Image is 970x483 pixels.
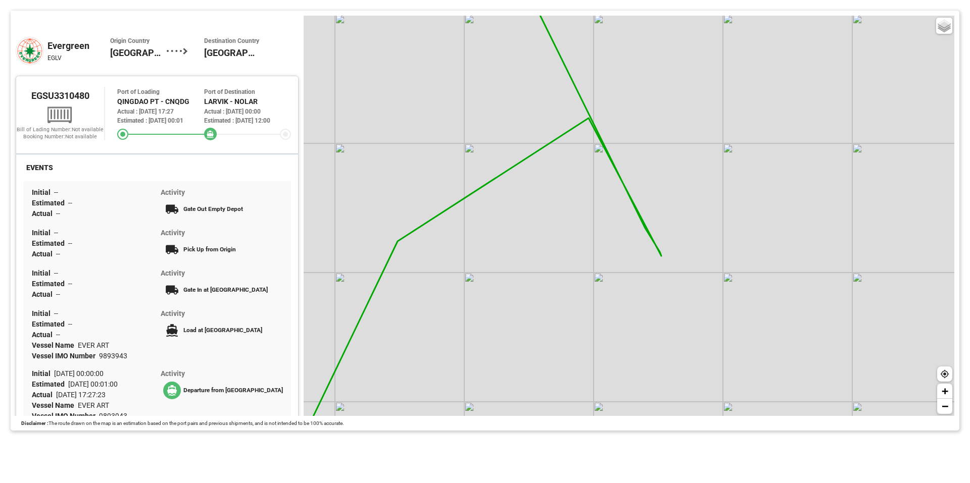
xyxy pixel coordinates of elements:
[183,387,283,394] span: Departure from [GEOGRAPHIC_DATA]
[117,116,204,125] div: Estimated : [DATE] 00:01
[183,205,243,212] span: Gate Out Empty Depot
[32,290,56,298] span: Actual
[54,188,58,196] span: --
[204,37,261,65] div: Norway
[23,162,56,174] div: EVENTS
[78,341,109,349] span: EVER ART
[32,380,68,388] span: Estimated
[32,331,56,339] span: Actual
[54,309,58,317] span: --
[56,391,106,399] span: [DATE] 17:27:23
[99,412,127,420] span: 9893943
[161,309,185,317] span: Activity
[16,126,104,133] div: Bill of Lading Number: Not available
[16,37,44,65] img: evergreen.png
[32,199,68,207] span: Estimated
[161,229,185,237] span: Activity
[32,250,56,258] span: Actual
[204,96,291,107] div: LARVIK - NOLAR
[161,188,185,196] span: Activity
[32,188,54,196] span: Initial
[54,369,104,378] span: [DATE] 00:00:00
[937,399,952,414] a: Zoom out
[936,18,952,34] a: Layers
[161,269,185,277] span: Activity
[110,37,167,65] div: China
[117,87,204,96] div: Port of Loading
[942,385,948,397] span: +
[56,290,60,298] span: --
[32,280,68,288] span: Estimated
[32,269,54,277] span: Initial
[183,246,236,253] span: Pick Up from Origin
[99,352,127,360] span: 9893943
[16,133,104,140] div: Booking Number: Not available
[117,96,204,107] div: QINGDAO PT - CNQDG
[68,380,118,388] span: [DATE] 00:01:00
[21,420,48,426] span: Disclaimer :
[68,280,72,288] span: --
[47,55,62,62] span: EGLV
[48,420,344,426] span: The route drawn on the map is an estimation based on the port pairs and previous shipments, and i...
[54,269,58,277] span: --
[110,46,167,60] span: [GEOGRAPHIC_DATA]
[54,229,58,237] span: --
[183,327,262,334] span: Load at [GEOGRAPHIC_DATA]
[204,116,291,125] div: Estimated : [DATE] 12:00
[942,400,948,412] span: −
[31,90,89,101] span: EGSU3310480
[56,209,60,218] span: --
[32,320,68,328] span: Estimated
[32,209,56,218] span: Actual
[68,239,72,247] span: --
[32,309,54,317] span: Initial
[32,341,78,349] span: Vessel Name
[32,229,54,237] span: Initial
[204,107,291,116] div: Actual : [DATE] 00:00
[32,239,68,247] span: Estimated
[47,39,110,52] div: Evergreen
[32,412,99,420] span: Vessel IMO Number
[32,401,78,409] span: Vessel Name
[161,369,185,378] span: Activity
[110,37,167,46] span: Origin Country
[32,352,99,360] span: Vessel IMO Number
[56,250,60,258] span: --
[183,286,268,293] span: Gate In at [GEOGRAPHIC_DATA]
[204,46,261,60] span: [GEOGRAPHIC_DATA]
[204,37,261,46] span: Destination Country
[68,320,72,328] span: --
[78,401,109,409] span: EVER ART
[32,369,54,378] span: Initial
[68,199,72,207] span: --
[204,87,291,96] div: Port of Destination
[937,384,952,399] a: Zoom in
[56,331,60,339] span: --
[32,391,56,399] span: Actual
[117,107,204,116] div: Actual : [DATE] 17:27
